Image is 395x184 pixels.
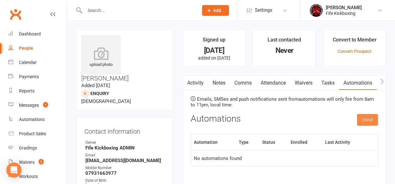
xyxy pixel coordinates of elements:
[8,127,67,141] a: Product Sales
[81,83,110,88] time: Added [DATE]
[268,36,301,47] div: Last contacted
[8,6,23,22] a: Clubworx
[85,145,164,151] strong: Fife Kickboxing ADMIN
[339,76,377,90] a: Automations
[8,169,67,184] a: Workouts
[84,125,164,135] h3: Contact information
[8,155,67,169] a: Waivers 2
[85,140,164,146] div: Owner
[85,165,164,171] div: Mobile Number
[8,98,67,112] a: Messages 1
[19,160,34,165] div: Waivers
[8,27,67,41] a: Dashboard
[202,5,229,16] button: Add
[213,8,221,13] span: Add
[191,114,241,124] h3: Automations
[208,76,230,90] a: Notes
[19,46,33,51] div: People
[357,114,378,125] button: Enrol
[256,76,290,90] a: Attendance
[8,70,67,84] a: Payments
[259,47,310,54] div: Never
[81,47,121,68] div: upload photo
[288,134,322,150] th: Enrolled
[191,150,378,166] td: No automations found
[236,134,260,150] th: Type
[19,145,37,150] div: Gradings
[259,134,288,150] th: Status
[326,10,362,16] div: Fife Kickboxing
[183,76,208,90] a: Activity
[188,47,240,54] div: [DATE]
[322,134,369,150] th: Last Activity
[333,36,377,47] div: Convert to Member
[19,117,45,122] div: Automations
[19,174,38,179] div: Workouts
[39,159,44,164] span: 2
[19,31,41,36] div: Dashboard
[188,55,240,60] p: added on [DATE]
[90,91,109,96] span: Enquiry
[191,96,378,108] p: Emails, SMSes and push notifications sent from automations will only fire from 8am to 11pm, local...
[85,170,164,176] strong: 07931663977
[8,55,67,70] a: Calendar
[230,76,256,90] a: Comms
[290,76,317,90] a: Waivers
[6,162,22,178] div: Open Intercom Messenger
[337,49,372,54] a: Convert Prospect
[19,103,39,108] div: Messages
[203,36,225,47] div: Signed up
[310,4,323,17] img: thumb_image1552605535.png
[255,3,272,17] span: Settings
[81,35,168,82] h3: [PERSON_NAME]
[81,98,131,104] span: [DEMOGRAPHIC_DATA]
[19,88,34,93] div: Reports
[85,178,164,184] div: Date of Birth
[8,41,67,55] a: People
[8,84,67,98] a: Reports
[85,152,164,158] div: Email
[83,6,194,15] input: Search...
[317,76,339,90] a: Tasks
[43,102,48,107] span: 1
[19,131,46,136] div: Product Sales
[19,74,39,79] div: Payments
[8,112,67,127] a: Automations
[191,134,236,150] th: Automation
[85,158,164,163] strong: [EMAIL_ADDRESS][DOMAIN_NAME]
[326,5,362,10] div: [PERSON_NAME]
[8,141,67,155] a: Gradings
[19,60,37,65] div: Calendar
